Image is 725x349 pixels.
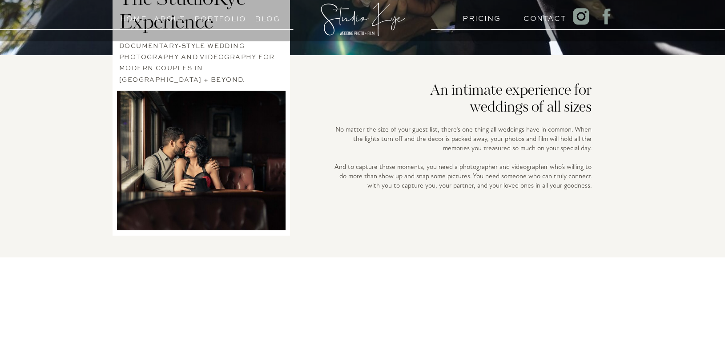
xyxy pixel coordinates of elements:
a: Blog [247,12,288,21]
a: Contact [524,12,558,20]
a: Portfolio [194,12,235,21]
p: No matter the size of your guest list, there’s one thing all weddings have in common. When the li... [333,125,592,210]
a: PRICING [463,12,497,20]
h2: An intimate experience for weddings of all sizes [399,83,592,116]
a: About [154,12,185,21]
a: Home [116,12,150,21]
h3: Documentary-style wedding photography and videography for modern couples in [GEOGRAPHIC_DATA] + b... [119,40,283,72]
